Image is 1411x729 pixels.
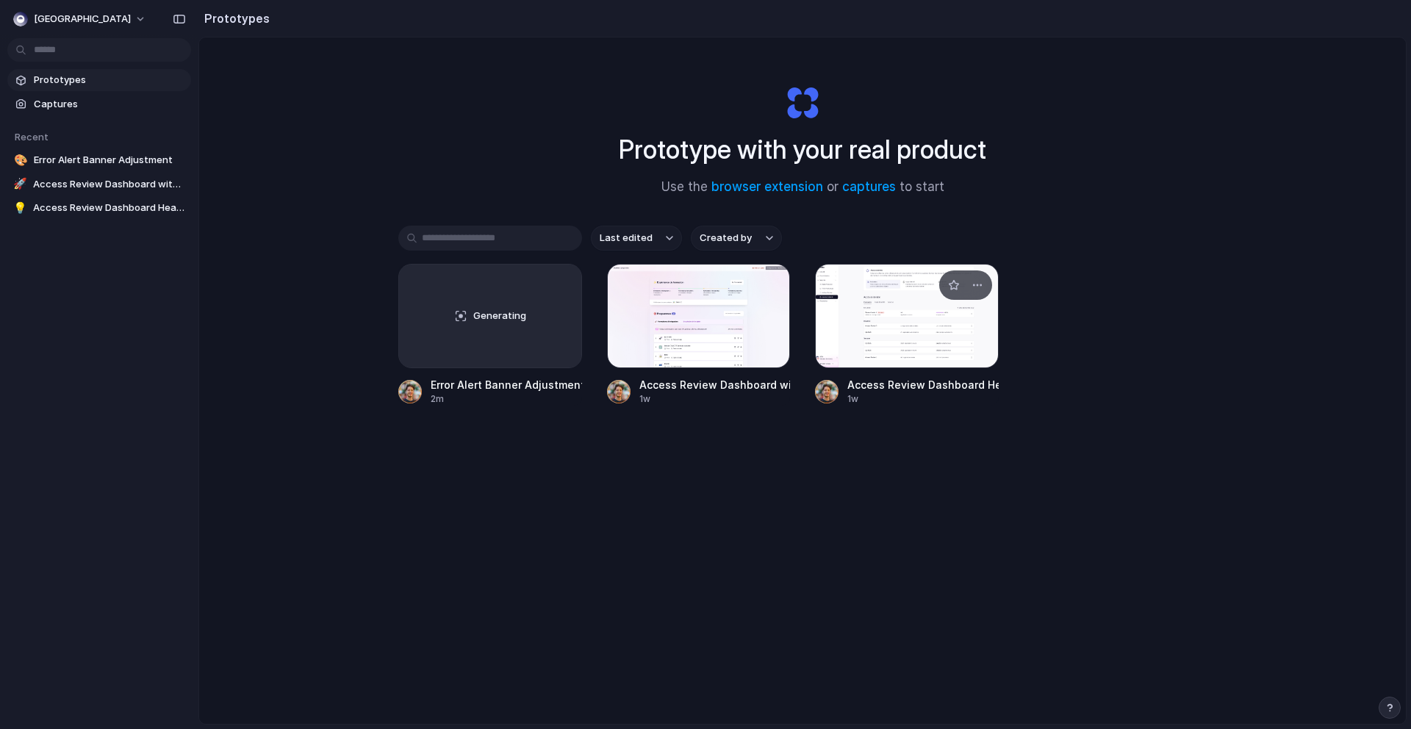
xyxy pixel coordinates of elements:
span: Captures [34,97,185,112]
button: Created by [691,226,782,251]
a: 💡Access Review Dashboard Header Guide [7,197,191,219]
span: Last edited [600,231,653,245]
a: captures [842,179,896,194]
span: Access Review Dashboard with Organized Training Programs [33,177,185,192]
a: Access Review Dashboard with Organized Training ProgramsAccess Review Dashboard with Organized Tr... [607,264,791,406]
div: 2m [431,392,582,406]
a: Prototypes [7,69,191,91]
div: 🎨 [13,153,28,168]
div: 1w [639,392,791,406]
button: [GEOGRAPHIC_DATA] [7,7,154,31]
h2: Prototypes [198,10,270,27]
div: 🚀 [13,177,27,192]
span: Generating [473,309,526,323]
span: Use the or to start [661,178,944,197]
a: Access Review Dashboard Header GuideAccess Review Dashboard Header Guide1w [815,264,999,406]
a: Captures [7,93,191,115]
h1: Prototype with your real product [619,130,986,169]
span: Created by [700,231,752,245]
span: Recent [15,131,49,143]
a: GeneratingError Alert Banner Adjustment2m [398,264,582,406]
div: Error Alert Banner Adjustment [431,377,582,392]
span: Error Alert Banner Adjustment [34,153,185,168]
a: browser extension [711,179,823,194]
a: 🚀Access Review Dashboard with Organized Training Programs [7,173,191,195]
div: 💡 [13,201,27,215]
a: 🎨Error Alert Banner Adjustment [7,149,191,171]
span: Access Review Dashboard Header Guide [33,201,185,215]
div: Access Review Dashboard with Organized Training Programs [639,377,791,392]
span: Prototypes [34,73,185,87]
button: Last edited [591,226,682,251]
div: 1w [847,392,999,406]
span: [GEOGRAPHIC_DATA] [34,12,131,26]
div: Access Review Dashboard Header Guide [847,377,999,392]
